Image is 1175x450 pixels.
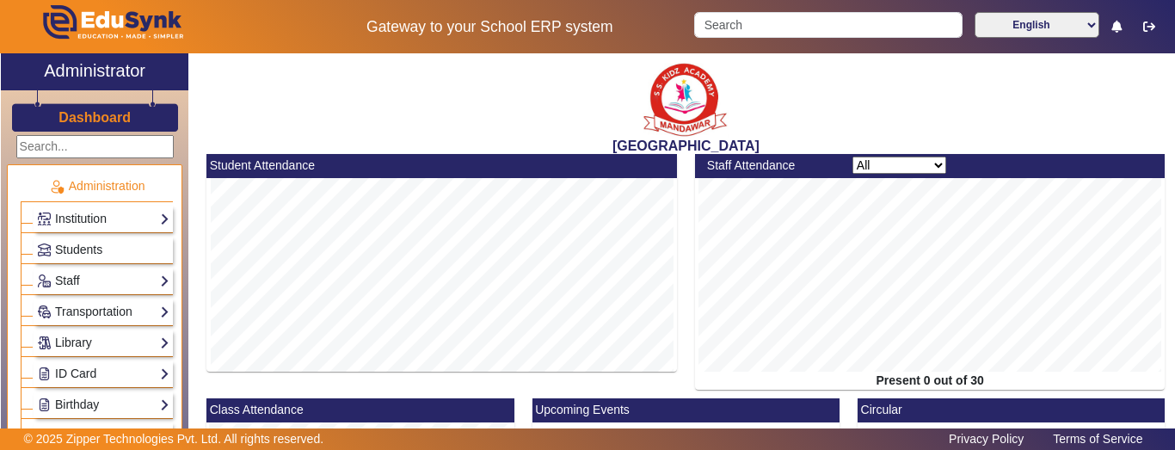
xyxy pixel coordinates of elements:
mat-card-header: Circular [858,398,1165,422]
p: Administration [21,177,173,195]
img: Administration.png [49,179,65,194]
h2: Administrator [44,60,145,81]
input: Search [694,12,962,38]
input: Search... [16,135,174,158]
div: Staff Attendance [698,157,843,175]
img: b9104f0a-387a-4379-b368-ffa933cda262 [643,58,729,138]
img: Students.png [38,243,51,256]
h5: Gateway to your School ERP system [304,18,677,36]
span: Students [55,243,102,256]
mat-card-header: Upcoming Events [532,398,840,422]
h3: Dashboard [58,109,131,126]
a: Privacy Policy [940,428,1032,450]
div: Present 0 out of 30 [695,372,1166,390]
a: Terms of Service [1044,428,1151,450]
mat-card-header: Student Attendance [206,154,677,178]
a: Students [37,240,169,260]
a: Administrator [1,53,188,90]
p: © 2025 Zipper Technologies Pvt. Ltd. All rights reserved. [24,430,324,448]
h2: [GEOGRAPHIC_DATA] [198,138,1174,154]
mat-card-header: Class Attendance [206,398,514,422]
a: Dashboard [58,108,132,126]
